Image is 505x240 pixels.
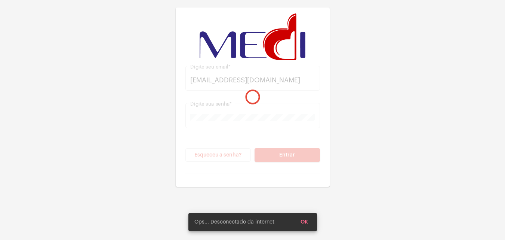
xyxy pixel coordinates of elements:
span: Ops... Desconectado da internet [194,218,274,226]
button: Esqueceu a senha? [185,148,251,162]
input: Digite seu email [190,76,315,84]
span: Esqueceu a senha? [194,152,241,158]
img: d3a1b5fa-500b-b90f-5a1c-719c20e9830b.png [200,13,305,60]
button: Entrar [255,148,320,162]
span: Entrar [279,152,295,158]
span: OK [301,219,308,225]
button: OK [295,215,314,229]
